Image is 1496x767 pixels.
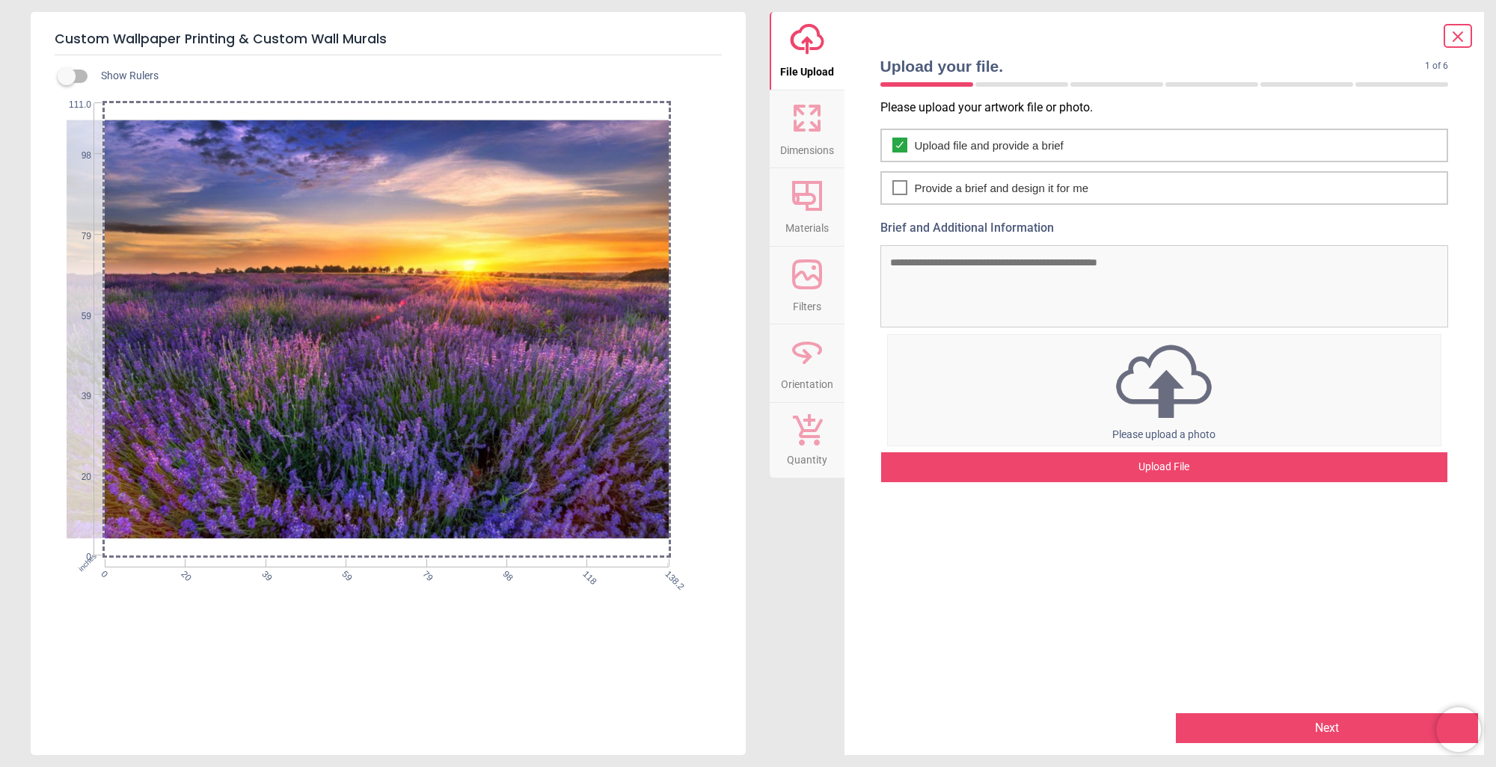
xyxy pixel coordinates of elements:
span: 39 [259,568,269,578]
img: upload icon [888,340,1441,422]
span: 111.0 [63,99,91,111]
label: Brief and Additional Information [880,220,1449,236]
button: Filters [770,247,844,324]
div: Show Rulers [67,67,746,85]
iframe: Brevo live chat [1436,707,1481,752]
span: 98 [500,568,509,578]
h5: Custom Wallpaper Printing & Custom Wall Murals [55,24,722,55]
span: 118 [580,568,590,578]
span: 20 [63,471,91,484]
span: File Upload [780,58,834,80]
button: Materials [770,168,844,246]
span: Quantity [787,446,827,468]
button: Next [1176,713,1478,743]
span: 0 [63,551,91,564]
button: Quantity [770,403,844,478]
span: 98 [63,150,91,162]
button: Dimensions [770,90,844,168]
span: Upload your file. [880,55,1426,77]
span: 39 [63,390,91,403]
span: Dimensions [780,136,834,158]
p: Please upload your artwork file or photo. [880,99,1461,116]
span: 20 [179,568,188,578]
span: 79 [63,230,91,243]
span: 138.2 [662,568,672,578]
span: 59 [63,310,91,323]
span: Please upload a photo [1112,428,1215,440]
span: Filters [793,292,821,315]
span: Orientation [781,370,833,392]
span: Materials [785,214,829,236]
span: Upload file and provide a brief [915,138,1064,153]
span: 59 [339,568,349,578]
div: Upload File [881,452,1448,482]
span: 79 [420,568,429,578]
button: Orientation [770,324,844,402]
span: 0 [98,568,108,578]
button: File Upload [770,12,844,90]
span: Provide a brief and design it for me [915,180,1089,196]
span: 1 of 6 [1425,60,1448,73]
